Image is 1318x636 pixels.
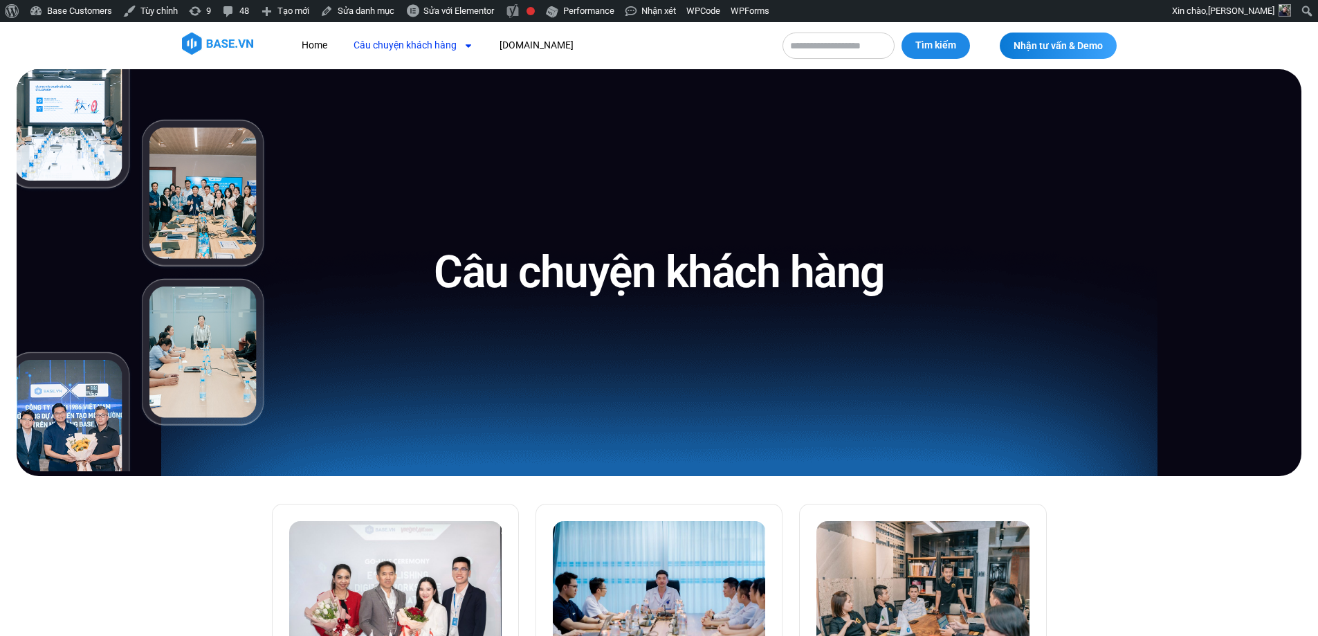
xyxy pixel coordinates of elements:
span: [PERSON_NAME] [1208,6,1274,16]
h1: Câu chuyện khách hàng [434,244,884,301]
span: Tìm kiếm [915,39,956,53]
a: Home [291,33,338,58]
a: Nhận tư vấn & Demo [1000,33,1117,59]
a: Câu chuyện khách hàng [343,33,484,58]
div: Cụm từ khóa trọng tâm chưa được đặt [527,7,535,15]
button: Tìm kiếm [901,33,970,59]
span: Sửa với Elementor [423,6,494,16]
span: Nhận tư vấn & Demo [1014,41,1103,51]
nav: Menu [291,33,769,58]
a: [DOMAIN_NAME] [489,33,584,58]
